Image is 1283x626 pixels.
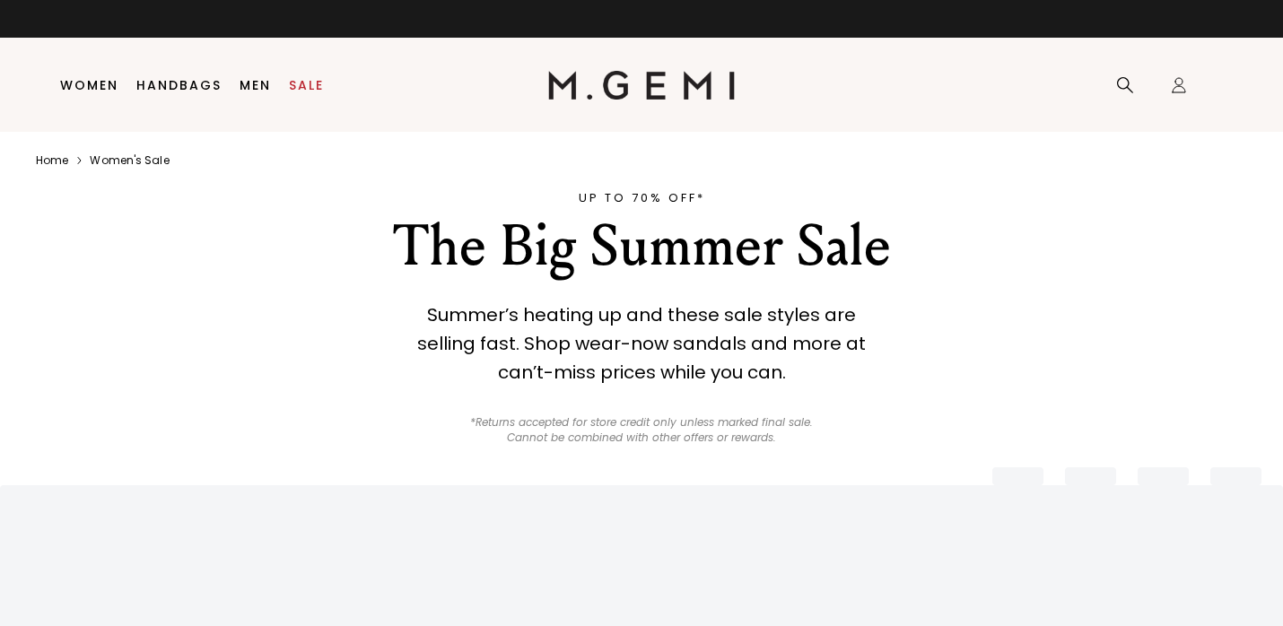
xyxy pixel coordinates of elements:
a: Men [240,78,271,92]
a: Women [60,78,118,92]
div: UP TO 70% OFF* [309,189,974,207]
div: Summer’s heating up and these sale styles are selling fast. Shop wear-now sandals and more at can... [399,300,884,387]
p: *Returns accepted for store credit only unless marked final sale. Cannot be combined with other o... [460,415,824,446]
div: The Big Summer Sale [309,214,974,279]
a: Sale [289,78,324,92]
img: M.Gemi [548,71,736,100]
a: Home [36,153,68,168]
a: Women's sale [90,153,169,168]
a: Handbags [136,78,222,92]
